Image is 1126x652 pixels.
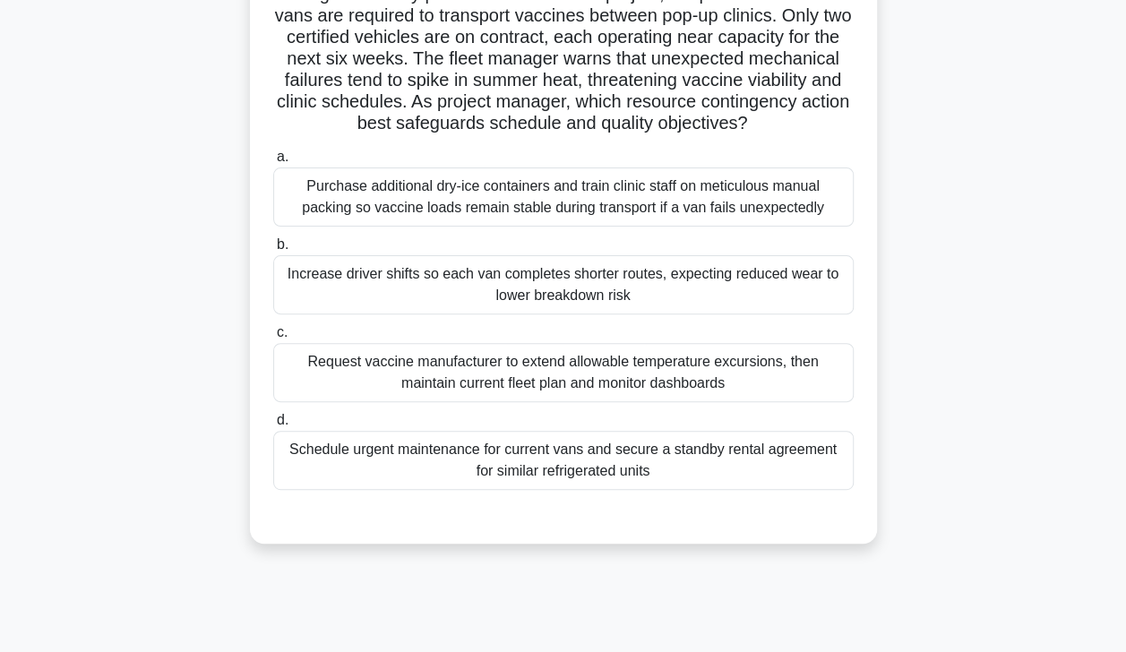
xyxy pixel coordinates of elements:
[277,149,288,164] span: a.
[277,324,288,339] span: c.
[277,412,288,427] span: d.
[273,343,854,402] div: Request vaccine manufacturer to extend allowable temperature excursions, then maintain current fl...
[273,167,854,227] div: Purchase additional dry-ice containers and train clinic staff on meticulous manual packing so vac...
[273,255,854,314] div: Increase driver shifts so each van completes shorter routes, expecting reduced wear to lower brea...
[277,236,288,252] span: b.
[273,431,854,490] div: Schedule urgent maintenance for current vans and secure a standby rental agreement for similar re...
